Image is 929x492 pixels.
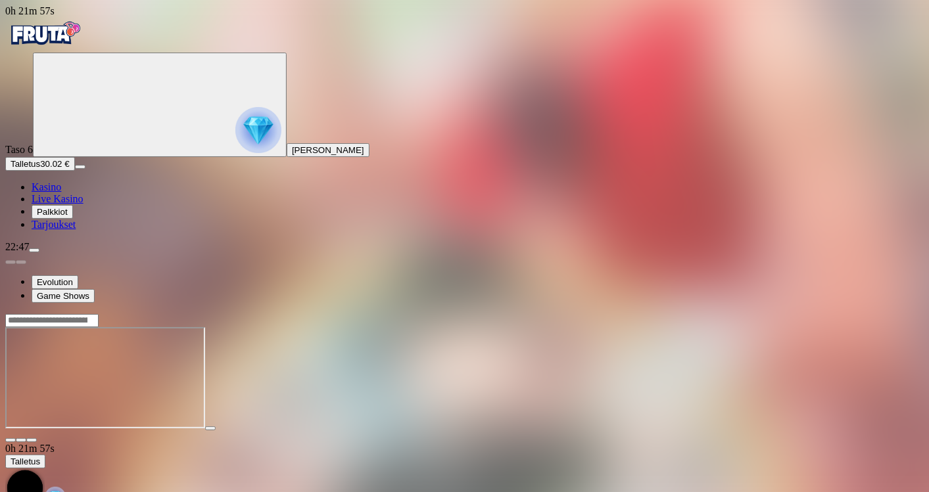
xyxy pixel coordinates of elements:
[235,107,281,153] img: reward progress
[5,314,99,327] input: Search
[40,159,69,169] span: 30.02 €
[32,205,73,219] button: Palkkiot
[5,443,55,454] span: user session time
[5,144,33,155] span: Taso 6
[287,143,369,157] button: [PERSON_NAME]
[5,327,205,428] iframe: Monopoly Live
[292,145,364,155] span: [PERSON_NAME]
[26,438,37,442] button: fullscreen icon
[32,275,78,289] button: Evolution
[5,157,75,171] button: Talletusplus icon30.02 €
[16,260,26,264] button: next slide
[5,241,29,252] span: 22:47
[5,455,45,468] button: Talletus
[32,219,76,230] a: Tarjoukset
[29,248,39,252] button: menu
[32,289,95,303] button: Game Shows
[32,193,83,204] a: Live Kasino
[5,41,84,52] a: Fruta
[32,181,61,192] a: Kasino
[75,165,85,169] button: menu
[5,5,55,16] span: user session time
[5,260,16,264] button: prev slide
[16,438,26,442] button: chevron-down icon
[5,17,924,231] nav: Primary
[5,181,924,231] nav: Main menu
[33,53,287,157] button: reward progress
[11,457,40,466] span: Talletus
[5,17,84,50] img: Fruta
[5,438,16,442] button: close icon
[37,277,73,287] span: Evolution
[37,207,68,217] span: Palkkiot
[11,159,40,169] span: Talletus
[37,291,89,301] span: Game Shows
[205,426,216,430] button: play icon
